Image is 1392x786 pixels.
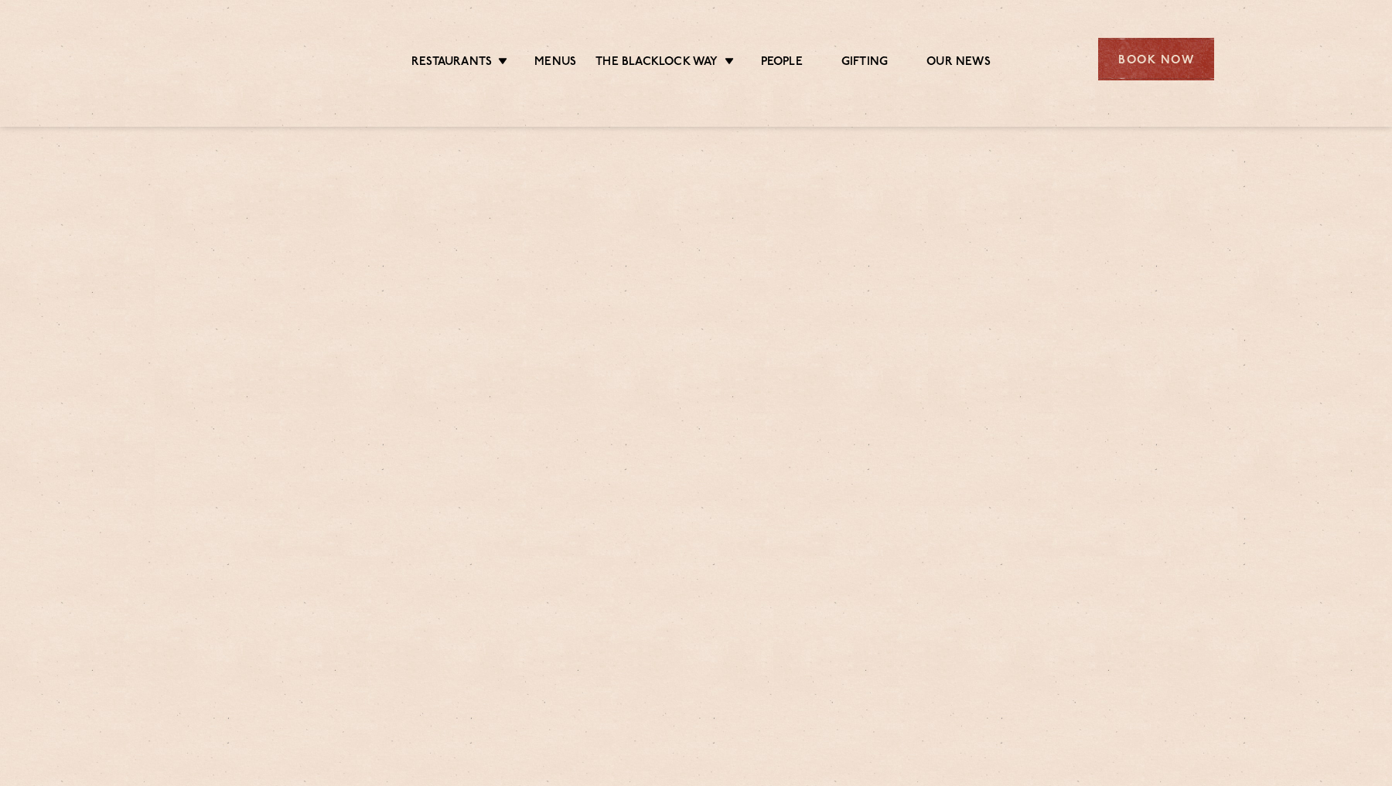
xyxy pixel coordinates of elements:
[178,15,312,104] img: svg%3E
[1098,38,1214,80] div: Book Now
[926,55,991,72] a: Our News
[761,55,803,72] a: People
[595,55,718,72] a: The Blacklock Way
[841,55,888,72] a: Gifting
[411,55,492,72] a: Restaurants
[534,55,576,72] a: Menus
